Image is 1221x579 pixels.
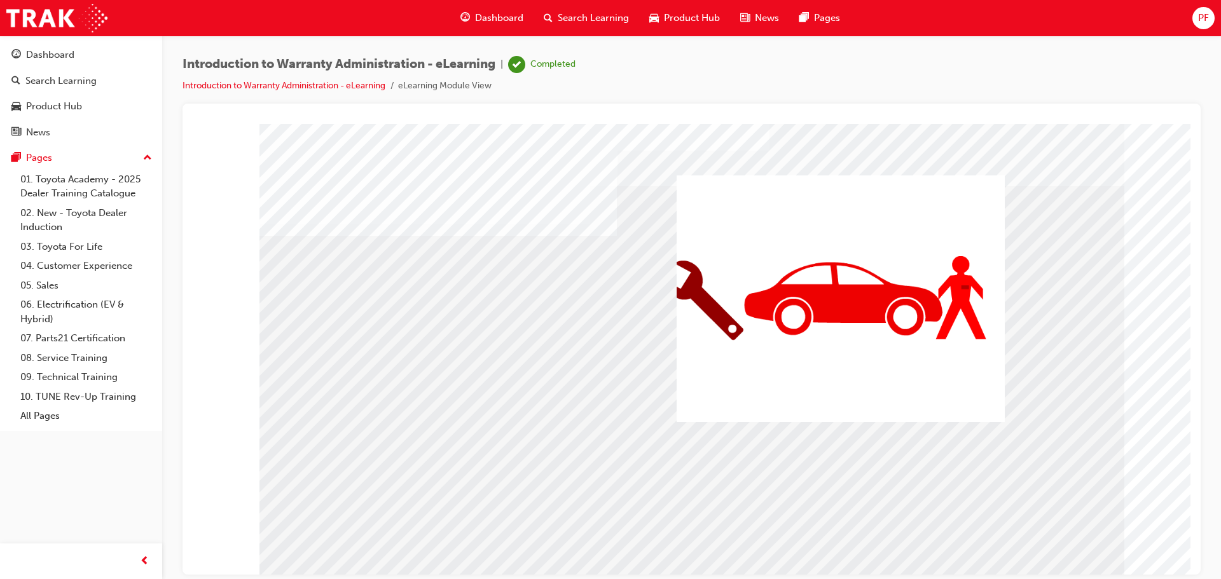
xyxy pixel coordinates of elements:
[664,11,720,25] span: Product Hub
[755,11,779,25] span: News
[11,101,21,112] span: car-icon
[500,57,503,72] span: |
[789,5,850,31] a: pages-iconPages
[814,11,840,25] span: Pages
[730,5,789,31] a: news-iconNews
[740,10,750,26] span: news-icon
[26,48,74,62] div: Dashboard
[26,99,82,114] div: Product Hub
[5,43,157,67] a: Dashboard
[5,69,157,93] a: Search Learning
[11,76,20,87] span: search-icon
[11,127,21,139] span: news-icon
[11,153,21,164] span: pages-icon
[5,146,157,170] button: Pages
[398,79,492,93] li: eLearning Module View
[475,11,523,25] span: Dashboard
[544,10,553,26] span: search-icon
[5,95,157,118] a: Product Hub
[649,10,659,26] span: car-icon
[15,387,157,407] a: 10. TUNE Rev-Up Training
[530,58,576,71] div: Completed
[558,11,629,25] span: Search Learning
[15,170,157,203] a: 01. Toyota Academy - 2025 Dealer Training Catalogue
[1198,11,1209,25] span: PF
[6,4,107,32] img: Trak
[15,367,157,387] a: 09. Technical Training
[15,203,157,237] a: 02. New - Toyota Dealer Induction
[534,5,639,31] a: search-iconSearch Learning
[26,125,50,140] div: News
[183,57,495,72] span: Introduction to Warranty Administration - eLearning
[460,10,470,26] span: guage-icon
[15,276,157,296] a: 05. Sales
[26,151,52,165] div: Pages
[1192,7,1215,29] button: PF
[5,41,157,146] button: DashboardSearch LearningProduct HubNews
[450,5,534,31] a: guage-iconDashboard
[15,256,157,276] a: 04. Customer Experience
[11,50,21,61] span: guage-icon
[183,80,385,91] a: Introduction to Warranty Administration - eLearning
[639,5,730,31] a: car-iconProduct Hub
[143,150,152,167] span: up-icon
[5,121,157,144] a: News
[15,406,157,426] a: All Pages
[15,295,157,329] a: 06. Electrification (EV & Hybrid)
[15,348,157,368] a: 08. Service Training
[15,329,157,348] a: 07. Parts21 Certification
[140,554,149,569] span: prev-icon
[508,56,525,73] span: learningRecordVerb_COMPLETE-icon
[15,237,157,257] a: 03. Toyota For Life
[25,74,97,88] div: Search Learning
[799,10,809,26] span: pages-icon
